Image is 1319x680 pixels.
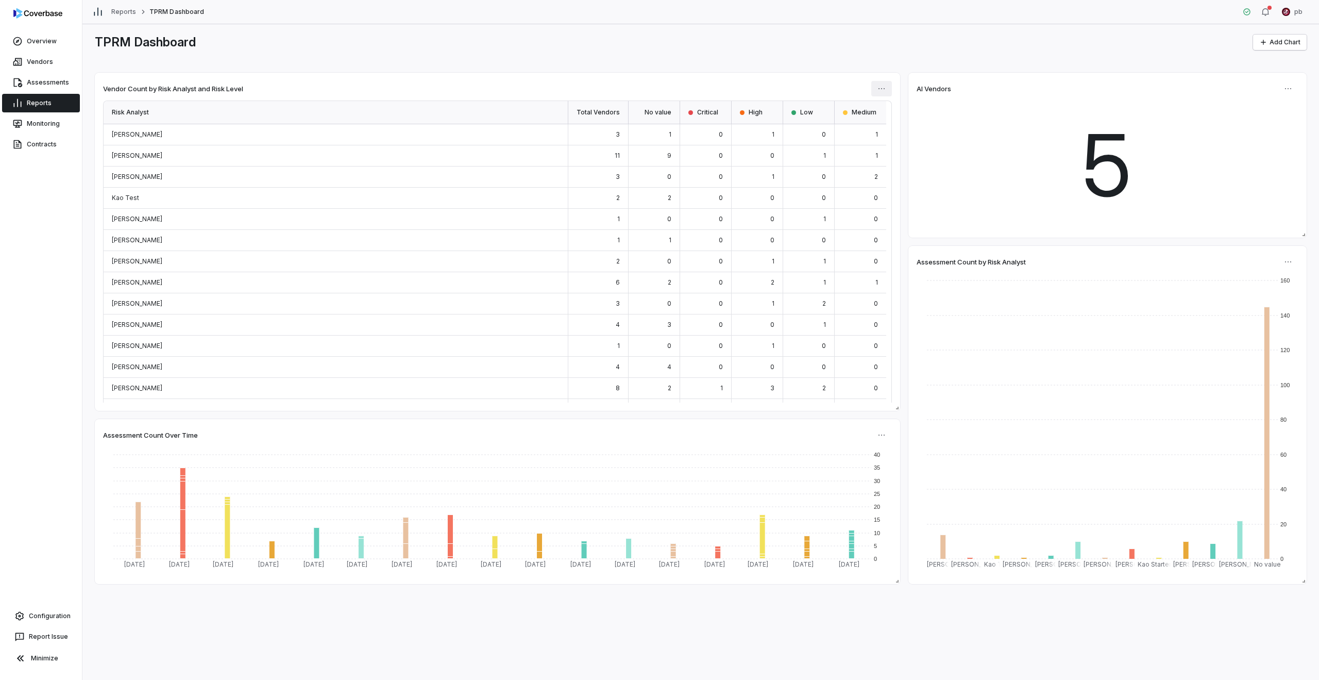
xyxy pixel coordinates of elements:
[822,130,826,138] span: 0
[667,300,671,307] span: 0
[719,363,723,371] span: 0
[629,101,680,124] div: No value
[875,152,878,159] span: 1
[770,321,774,328] span: 0
[2,32,80,51] a: Overview
[103,430,198,440] span: Assessment Count Over Time
[1282,8,1290,16] img: pb undefined avatar
[616,130,620,138] span: 3
[697,108,718,117] span: Critical
[874,491,880,497] text: 25
[874,236,878,244] span: 0
[772,257,774,265] span: 1
[668,194,671,202] span: 2
[103,84,243,93] span: Vendor Count by Risk Analyst and Risk Level
[4,627,78,646] button: Report Issue
[1280,277,1290,284] text: 160
[2,94,80,112] a: Reports
[1280,521,1287,527] text: 20
[669,130,671,138] span: 1
[770,152,774,159] span: 0
[1280,417,1287,423] text: 80
[822,236,826,244] span: 0
[1280,312,1290,319] text: 140
[874,215,878,223] span: 0
[4,648,78,669] button: Minimize
[719,215,723,223] span: 0
[112,342,162,350] span: [PERSON_NAME]
[823,257,826,265] span: 1
[616,173,620,180] span: 3
[616,300,620,307] span: 3
[615,152,620,159] span: 11
[822,194,826,202] span: 0
[874,194,878,202] span: 0
[874,363,878,371] span: 0
[822,384,826,392] span: 2
[2,114,80,133] a: Monitoring
[719,342,723,350] span: 0
[852,108,876,117] span: Medium
[719,257,723,265] span: 0
[874,530,880,536] text: 10
[719,152,723,159] span: 0
[917,84,951,93] span: AI Vendors
[667,173,671,180] span: 0
[874,300,878,307] span: 0
[874,452,880,458] text: 40
[822,342,826,350] span: 0
[772,173,774,180] span: 1
[719,194,723,202] span: 0
[667,363,671,371] span: 4
[770,363,774,371] span: 0
[112,278,162,286] span: [PERSON_NAME]
[770,236,774,244] span: 0
[874,342,878,350] span: 0
[667,215,671,223] span: 0
[2,135,80,154] a: Contracts
[1080,101,1136,230] span: 5
[874,504,880,510] text: 20
[772,342,774,350] span: 1
[874,257,878,265] span: 0
[104,101,568,124] div: Risk Analyst
[667,257,671,265] span: 0
[822,300,826,307] span: 2
[1294,8,1303,16] span: pb
[771,278,774,286] span: 2
[719,321,723,328] span: 0
[13,8,62,19] img: logo-D7KZi-bG.svg
[1253,35,1307,50] button: Add Chart
[667,321,671,328] span: 3
[823,152,826,159] span: 1
[112,363,162,371] span: [PERSON_NAME]
[1276,4,1309,20] button: pb undefined avatarpb
[875,278,878,286] span: 1
[1280,452,1287,458] text: 60
[616,194,620,202] span: 2
[112,152,162,159] span: [PERSON_NAME]
[874,478,880,484] text: 30
[874,321,878,328] span: 0
[2,53,80,71] a: Vendors
[112,130,162,138] span: [PERSON_NAME]
[719,236,723,244] span: 0
[112,384,162,392] span: [PERSON_NAME]
[770,384,774,392] span: 3
[616,278,620,286] span: 6
[770,194,774,202] span: 0
[616,384,620,392] span: 8
[823,215,826,223] span: 1
[668,384,671,392] span: 2
[112,173,162,180] span: [PERSON_NAME]
[822,173,826,180] span: 0
[616,363,620,371] span: 4
[875,130,878,138] span: 1
[112,236,162,244] span: [PERSON_NAME]
[719,300,723,307] span: 0
[1280,556,1283,562] text: 0
[770,215,774,223] span: 0
[112,257,162,265] span: [PERSON_NAME]
[874,556,877,562] text: 0
[772,130,774,138] span: 1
